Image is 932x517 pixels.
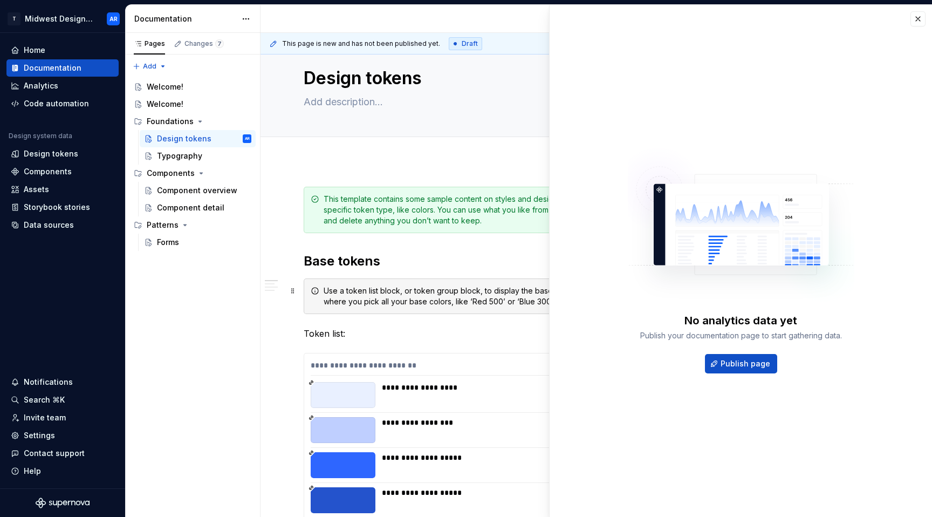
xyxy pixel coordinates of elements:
[24,394,65,405] div: Search ⌘K
[304,253,695,270] h2: Base tokens
[215,39,224,48] span: 7
[157,151,202,161] div: Typography
[324,285,688,307] div: Use a token list block, or token group block, to display the base set of tokens for this style. T...
[2,7,123,30] button: TMidwest Design SystemAR
[24,184,49,195] div: Assets
[6,77,119,94] a: Analytics
[25,13,94,24] div: Midwest Design System
[462,39,478,48] span: Draft
[24,412,66,423] div: Invite team
[140,199,256,216] a: Component detail
[324,194,688,226] div: This template contains some sample content on styles and design tokens. It’s ideal for documentin...
[24,377,73,387] div: Notifications
[6,373,119,391] button: Notifications
[129,78,256,251] div: Page tree
[157,133,211,144] div: Design tokens
[24,63,81,73] div: Documentation
[134,39,165,48] div: Pages
[140,182,256,199] a: Component overview
[6,163,119,180] a: Components
[6,95,119,112] a: Code automation
[8,12,20,25] div: T
[6,391,119,409] button: Search ⌘K
[143,62,156,71] span: Add
[129,59,170,74] button: Add
[147,116,194,127] div: Foundations
[24,148,78,159] div: Design tokens
[24,166,72,177] div: Components
[184,39,224,48] div: Changes
[24,466,41,477] div: Help
[140,234,256,251] a: Forms
[6,427,119,444] a: Settings
[301,65,693,91] textarea: Design tokens
[129,165,256,182] div: Components
[140,147,256,165] a: Typography
[147,168,195,179] div: Components
[129,113,256,130] div: Foundations
[147,81,183,92] div: Welcome!
[24,98,89,109] div: Code automation
[134,13,236,24] div: Documentation
[6,199,119,216] a: Storybook stories
[9,132,72,140] div: Design system data
[6,145,119,162] a: Design tokens
[129,216,256,234] div: Patterns
[6,42,119,59] a: Home
[640,330,842,341] div: Publish your documentation page to start gathering data.
[129,78,256,96] a: Welcome!
[24,448,85,459] div: Contact support
[157,202,224,213] div: Component detail
[157,185,237,196] div: Component overview
[684,313,797,328] div: No analytics data yet
[157,237,179,248] div: Forms
[282,39,440,48] span: This page is new and has not been published yet.
[129,96,256,113] a: Welcome!
[6,181,119,198] a: Assets
[6,59,119,77] a: Documentation
[304,327,695,340] p: Token list:
[6,445,119,462] button: Contact support
[6,216,119,234] a: Data sources
[6,409,119,426] a: Invite team
[245,133,250,144] div: AR
[24,45,45,56] div: Home
[24,220,74,230] div: Data sources
[6,462,119,480] button: Help
[705,354,777,373] button: Publish page
[140,130,256,147] a: Design tokensAR
[24,430,55,441] div: Settings
[147,99,183,110] div: Welcome!
[24,80,58,91] div: Analytics
[147,220,179,230] div: Patterns
[24,202,90,213] div: Storybook stories
[36,498,90,508] svg: Supernova Logo
[109,15,118,23] div: AR
[721,358,770,369] span: Publish page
